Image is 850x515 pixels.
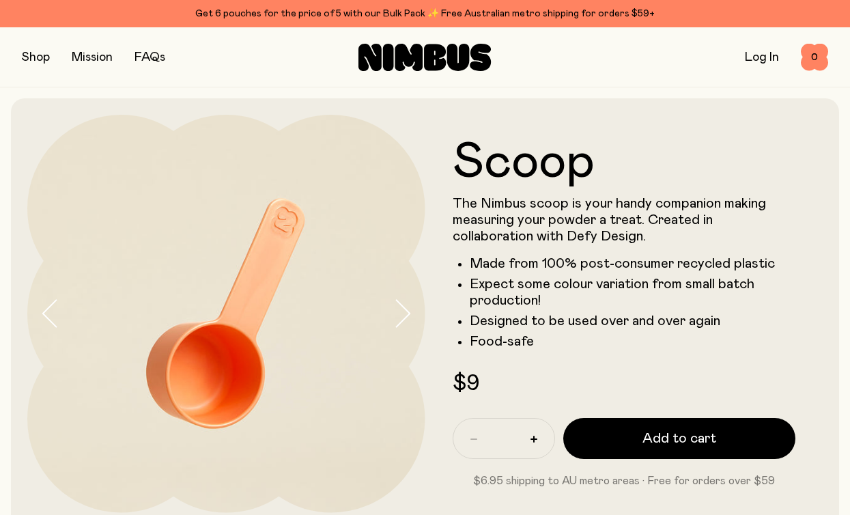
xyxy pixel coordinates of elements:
[453,473,796,489] p: $6.95 shipping to AU metro areas · Free for orders over $59
[453,138,796,187] h1: Scoop
[470,276,796,309] li: Expect some colour variation from small batch production!
[134,51,165,64] a: FAQs
[470,255,796,272] li: Made from 100% post-consumer recycled plastic
[22,5,828,22] div: Get 6 pouches for the price of 5 with our Bulk Pack ✨ Free Australian metro shipping for orders $59+
[72,51,113,64] a: Mission
[563,418,796,459] button: Add to cart
[453,195,796,245] p: The Nimbus scoop is your handy companion making measuring your powder a treat. Created in collabo...
[470,333,796,350] li: Food-safe
[801,44,828,71] button: 0
[470,313,796,329] li: Designed to be used over and over again
[745,51,779,64] a: Log In
[453,373,479,395] span: $9
[642,429,716,448] span: Add to cart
